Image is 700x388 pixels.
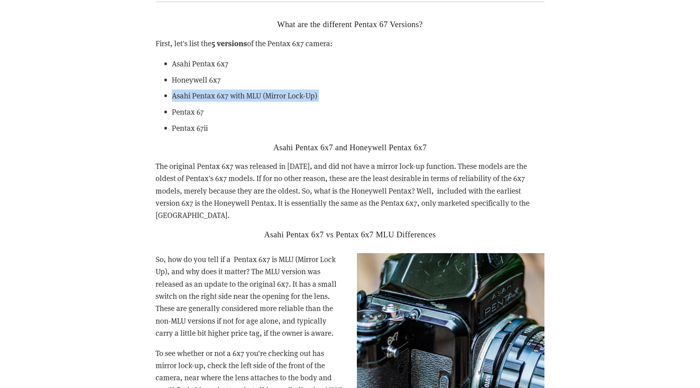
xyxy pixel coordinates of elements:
[156,143,544,152] h2: Asahi Pentax 6x7 and Honeywell Pentax 6x7
[156,230,544,239] h2: Asahi Pentax 6x7 vs Pentax 6x7 MLU Differences
[172,58,544,70] p: Asahi Pentax 6x7
[211,37,247,48] strong: 5 versions
[172,90,544,102] p: Asahi Pentax 6x7 with MLU (Mirror Lock-Up)
[172,122,544,134] p: Pentax 67ii
[172,74,544,86] p: Honeywell 6x7
[156,37,544,49] p: First, let's list the of the Pentax 6x7 camera:
[172,106,544,118] p: Pentax 67
[156,19,544,29] h2: What are the different Pentax 67 Versions?
[156,253,544,339] p: So, how do you tell if a Pentax 6x7 is MLU (Mirror Lock Up), and why does it matter? The MLU vers...
[156,160,544,222] p: The original Pentax 6x7 was released in [DATE], and did not have a mirror lock-up function. These...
